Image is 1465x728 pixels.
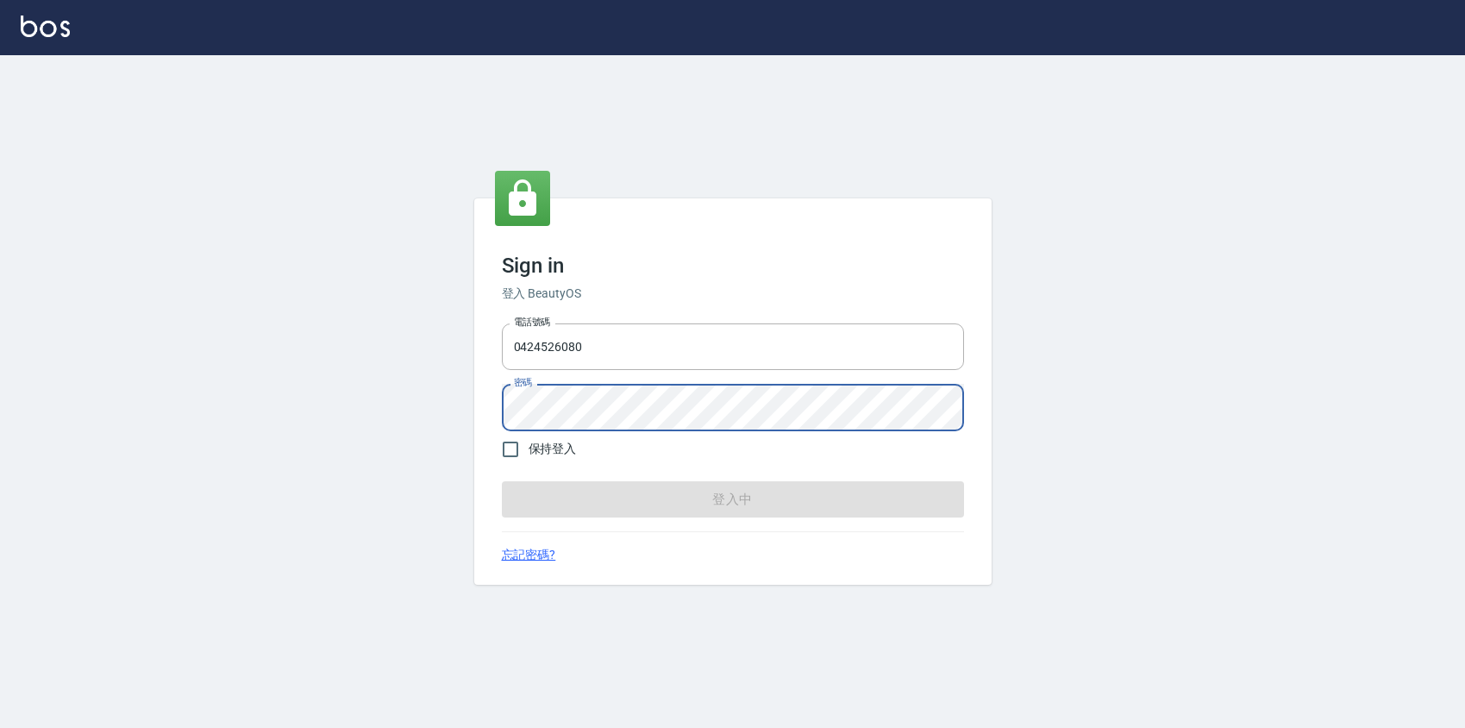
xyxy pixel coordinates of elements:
[514,376,532,389] label: 密碼
[502,254,964,278] h3: Sign in
[514,316,550,329] label: 電話號碼
[529,440,577,458] span: 保持登入
[502,546,556,564] a: 忘記密碼?
[21,16,70,37] img: Logo
[502,285,964,303] h6: 登入 BeautyOS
